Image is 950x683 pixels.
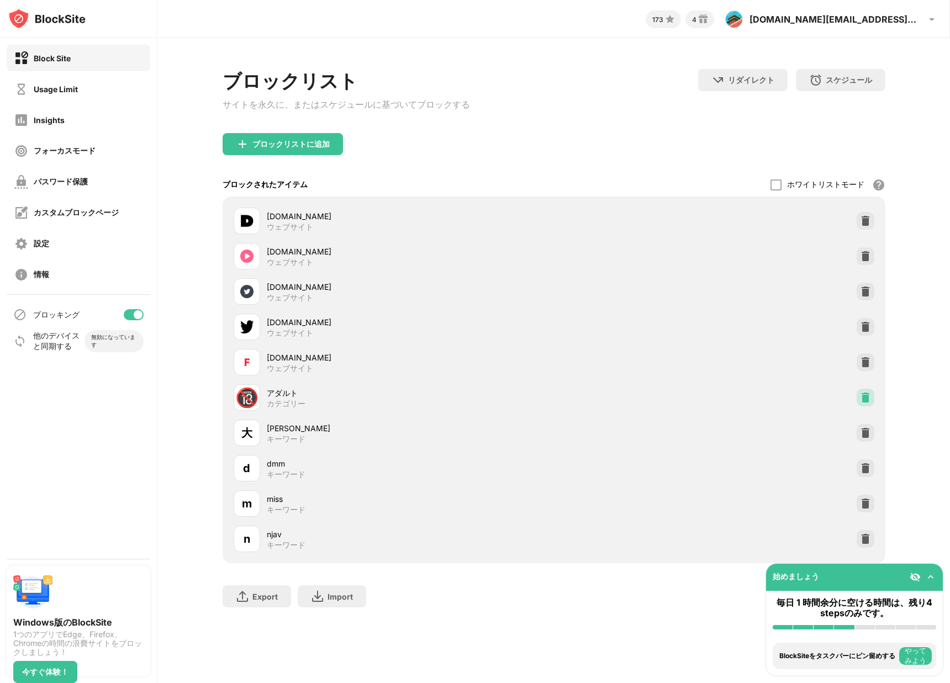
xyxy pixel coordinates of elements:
[267,493,554,505] div: miss
[242,495,252,512] div: m
[33,331,85,352] div: 他のデバイスと同期する
[925,571,936,583] img: omni-setup-toggle.svg
[267,316,554,328] div: [DOMAIN_NAME]
[267,257,313,267] div: ウェブサイト
[267,210,554,222] div: [DOMAIN_NAME]
[267,293,313,303] div: ウェブサイト
[240,214,254,227] img: favicons
[773,597,936,618] div: 毎日 1 時間余分に空ける時間は、残り4 stepsのみです。
[34,115,65,125] div: Insights
[13,573,53,612] img: push-desktop.svg
[899,647,932,665] button: やってみよう
[267,528,554,540] div: njav
[8,8,86,30] img: logo-blocksite.svg
[267,363,313,373] div: ウェブサイト
[34,84,78,94] div: Usage Limit
[826,75,872,86] div: スケジュール
[267,281,554,293] div: [DOMAIN_NAME]
[240,356,254,369] img: favicons
[267,434,305,444] div: キーワード
[235,386,258,409] div: 🔞
[14,113,28,127] img: insights-off.svg
[13,617,144,628] div: Windows版のBlockSite
[728,75,774,86] div: リダイレクト
[910,571,921,583] img: eye-not-visible.svg
[34,208,119,218] div: カスタムブロックページ
[267,328,313,338] div: ウェブサイト
[243,460,250,476] div: d
[240,320,254,333] img: favicons
[241,425,252,441] div: 大
[267,399,305,409] div: カテゴリー
[773,571,819,582] div: 始めましょう
[267,469,305,479] div: キーワード
[652,15,663,24] div: 173
[13,630,144,656] div: 1つのアプリでEdge、Firefox、Chromeの時間の浪費サイトをブロックしましょう！
[696,13,710,26] img: reward-small.svg
[91,333,137,349] div: 無効になっています
[33,310,80,320] div: ブロッキング
[267,458,554,469] div: dmm
[240,285,254,298] img: favicons
[328,592,353,601] div: Import
[14,82,28,96] img: time-usage-off.svg
[13,308,27,321] img: blocking-icon.svg
[223,69,470,94] div: ブロックリスト
[13,335,27,348] img: sync-icon.svg
[267,540,305,550] div: キーワード
[692,15,696,24] div: 4
[267,505,305,515] div: キーワード
[34,146,96,156] div: フォーカスモード
[267,222,313,232] div: ウェブサイト
[787,179,864,190] div: ホワイトリストモード
[252,140,330,149] div: ブロックリストに追加
[34,269,49,280] div: 情報
[663,13,677,26] img: points-small.svg
[14,144,28,158] img: focus-off.svg
[244,531,250,547] div: n
[779,652,896,660] div: BlockSiteをタスクバーにピン留めする
[14,268,28,282] img: about-off.svg
[34,54,71,63] div: Block Site
[252,592,278,601] div: Export
[14,237,28,251] img: settings-off.svg
[14,51,28,65] img: block-on.svg
[725,10,743,28] img: AOh14GgzdGkYoC0rUFHzV4TKjzY1ObBqTKBt_PEYpjfSkA=s96-c
[34,239,49,249] div: 設定
[34,177,88,187] div: パスワード保護
[267,387,554,399] div: アダルト
[267,352,554,363] div: [DOMAIN_NAME]
[14,175,28,189] img: password-protection-off.svg
[750,14,919,25] div: [DOMAIN_NAME][EMAIL_ADDRESS][DOMAIN_NAME]
[14,206,28,220] img: customize-block-page-off.svg
[22,668,68,676] div: 今すぐ体験！
[267,246,554,257] div: [DOMAIN_NAME]
[267,422,554,434] div: [PERSON_NAME]
[223,179,308,190] div: ブロックされたアイテム
[240,250,254,263] img: favicons
[223,99,470,111] div: サイトを永久に、またはスケジュールに基づいてブロックする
